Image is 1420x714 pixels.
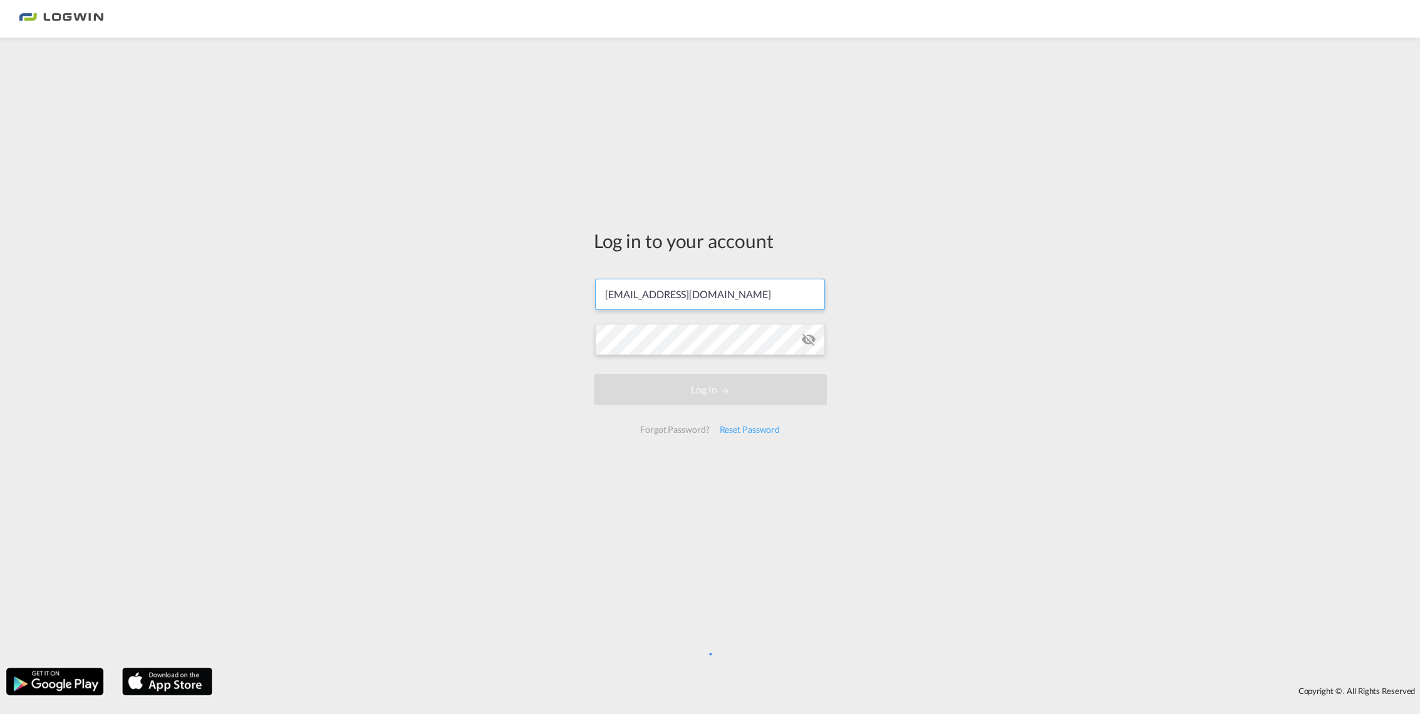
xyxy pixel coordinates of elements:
img: google.png [5,666,105,696]
div: Forgot Password? [635,418,714,441]
img: 2761ae10d95411efa20a1f5e0282d2d7.png [19,5,103,33]
div: Log in to your account [594,227,827,254]
div: Reset Password [714,418,785,441]
div: Copyright © . All Rights Reserved [219,680,1420,701]
input: Enter email/phone number [595,279,825,310]
img: apple.png [121,666,214,696]
button: LOGIN [594,374,827,405]
md-icon: icon-eye-off [801,332,816,347]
